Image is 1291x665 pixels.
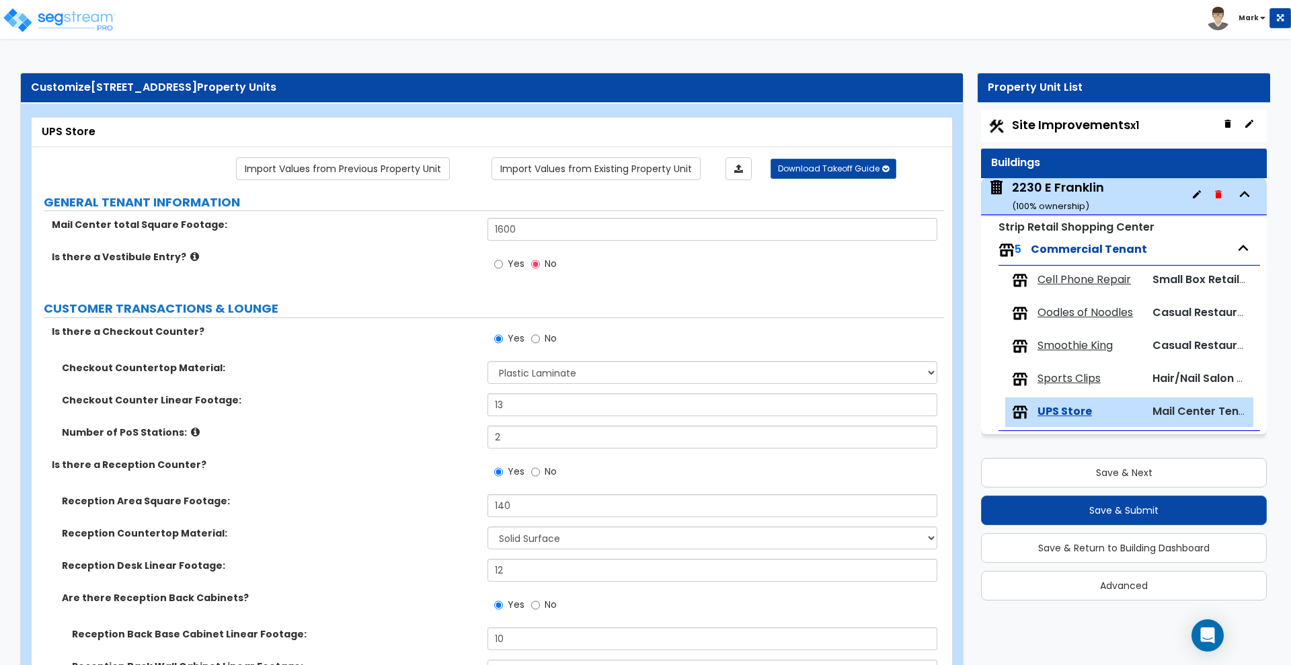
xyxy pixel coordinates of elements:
span: No [545,465,557,478]
input: Yes [494,257,503,272]
span: Oodles of Noodles [1038,305,1133,321]
input: No [531,465,540,479]
span: Hair/Nail Salon Tenant [1152,370,1276,386]
i: click for more info! [191,427,200,437]
div: UPS Store [42,124,942,140]
img: tenants.png [999,242,1015,258]
span: No [545,331,557,345]
button: Advanced [981,571,1267,600]
input: No [531,257,540,272]
div: Open Intercom Messenger [1191,619,1224,652]
label: Are there Reception Back Cabinets? [62,591,477,604]
input: No [531,331,540,346]
label: Reception Desk Linear Footage: [62,559,477,572]
button: Save & Submit [981,496,1267,525]
input: No [531,598,540,613]
div: 2230 E Franklin [1012,179,1104,213]
small: Strip Retail Shopping Center [999,219,1155,235]
input: Yes [494,598,503,613]
button: Save & Return to Building Dashboard [981,533,1267,563]
input: Yes [494,465,503,479]
a: Import the dynamic attribute values from previous properties. [236,157,450,180]
input: Yes [494,331,503,346]
span: Download Takeoff Guide [778,163,879,174]
label: Reception Area Square Footage: [62,494,477,508]
button: Download Takeoff Guide [771,159,896,179]
i: click for more info! [190,251,199,262]
div: Customize Property Units [31,80,953,95]
span: 2230 E Franklin [988,179,1104,213]
img: Construction.png [988,118,1005,135]
span: Cell Phone Repair [1038,272,1131,288]
span: Site Improvements [1012,116,1139,133]
img: tenants.png [1012,272,1028,288]
img: tenants.png [1012,338,1028,354]
span: Sports Clips [1038,371,1101,387]
button: Save & Next [981,458,1267,487]
img: building.svg [988,179,1005,196]
span: Smoothie King [1038,338,1113,354]
small: x1 [1130,118,1139,132]
img: tenants.png [1012,371,1028,387]
label: Reception Back Base Cabinet Linear Footage: [72,627,477,641]
span: Yes [508,331,524,345]
label: Mail Center total Square Footage: [52,218,477,231]
div: Property Unit List [988,80,1260,95]
span: Yes [508,257,524,270]
img: logo_pro_r.png [2,7,116,34]
span: 5 [1015,241,1021,257]
b: Mark [1239,13,1259,23]
span: No [545,598,557,611]
label: Is there a Reception Counter? [52,458,477,471]
small: ( 100 % ownership) [1012,200,1089,212]
a: Import the dynamic attribute values from existing properties. [492,157,701,180]
img: tenants.png [1012,305,1028,321]
label: Reception Countertop Material: [62,526,477,540]
label: Checkout Countertop Material: [62,361,477,375]
span: Yes [508,598,524,611]
label: GENERAL TENANT INFORMATION [44,194,944,211]
span: Commercial Tenant [1031,241,1147,257]
label: CUSTOMER TRANSACTIONS & LOUNGE [44,300,944,317]
span: No [545,257,557,270]
label: Is there a Vestibule Entry? [52,250,477,264]
img: avatar.png [1206,7,1230,30]
img: tenants.png [1012,404,1028,420]
span: Small Box Retail Tenant [1152,272,1281,287]
label: Checkout Counter Linear Footage: [62,393,477,407]
div: Buildings [991,155,1257,171]
span: Mail Center Tenant [1152,403,1257,419]
span: Yes [508,465,524,478]
label: Is there a Checkout Counter? [52,325,477,338]
span: UPS Store [1038,404,1092,420]
a: Import the dynamic attributes value through Excel sheet [726,157,752,180]
label: Number of PoS Stations: [62,426,477,439]
span: [STREET_ADDRESS] [91,79,197,95]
